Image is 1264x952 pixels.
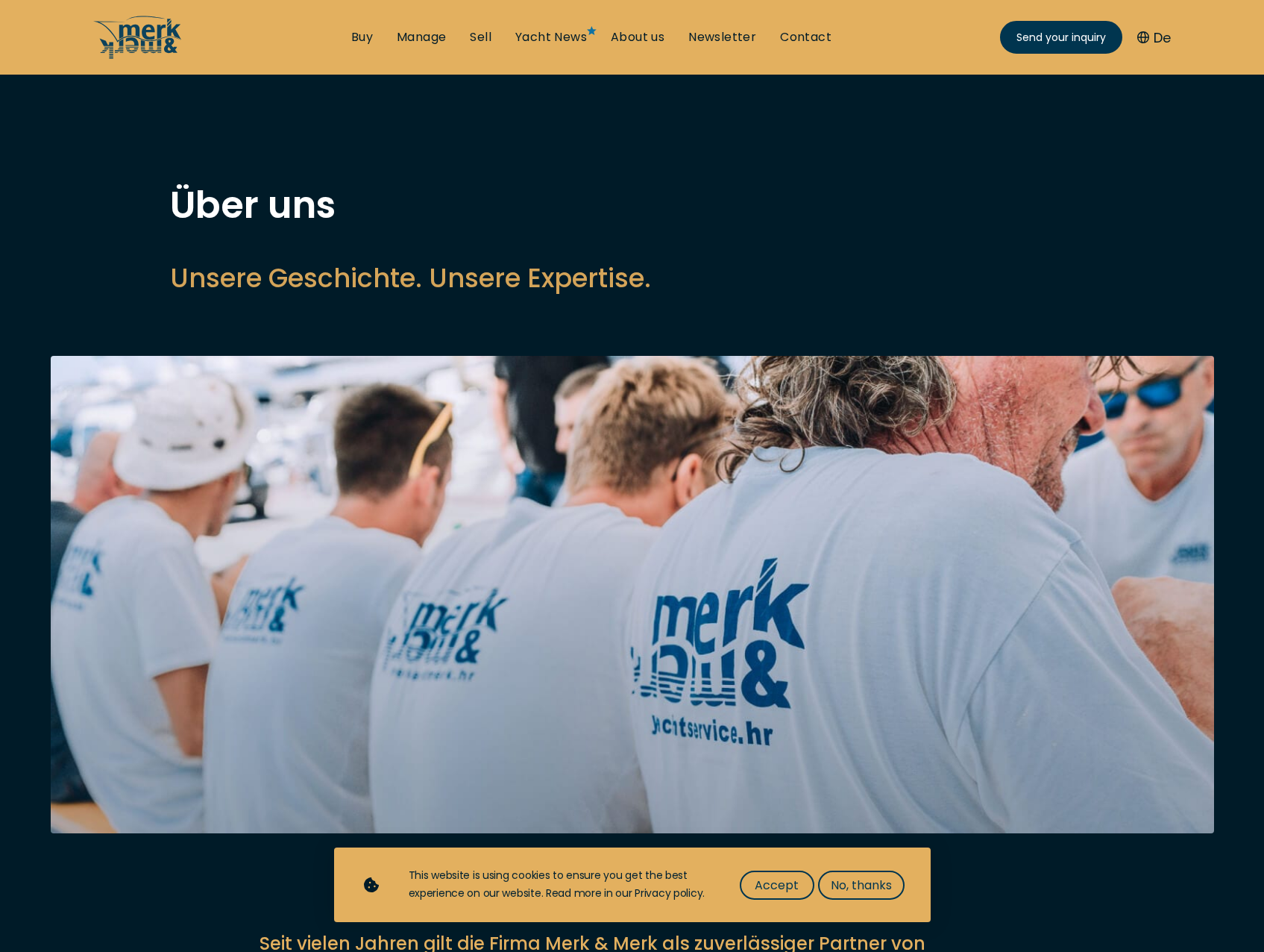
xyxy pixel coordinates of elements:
a: About us [611,29,664,46]
span: Send your inquiry [1016,30,1106,46]
a: Newsletter [688,29,756,46]
h1: Über uns [170,187,1095,224]
a: Buy [351,29,373,46]
span: No, thanks [831,876,892,895]
a: Send your inquiry [1000,21,1122,54]
button: De [1137,28,1171,48]
a: Manage [397,29,446,46]
button: Accept [740,871,814,900]
div: This website is using cookies to ensure you get the best experience on our website. Read more in ... [409,867,710,903]
a: Contact [780,29,831,46]
a: Privacy policy [635,886,702,901]
span: Accept [755,876,799,895]
a: Sell [470,29,491,46]
h2: Unsere Geschichte. Unsere Expertise. [170,260,1095,296]
button: No, thanks [818,871,905,900]
a: Yacht News [515,29,587,46]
